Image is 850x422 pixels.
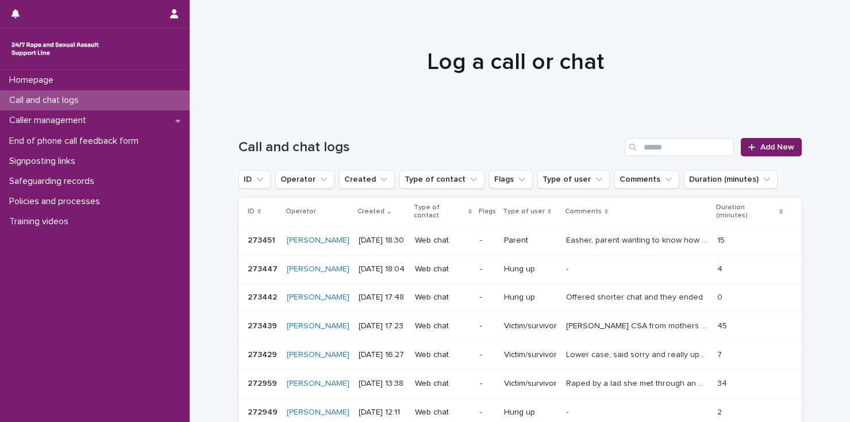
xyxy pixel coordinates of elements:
[359,321,406,331] p: [DATE] 17:23
[5,95,88,106] p: Call and chat logs
[565,205,602,218] p: Comments
[248,377,279,389] p: 272959
[741,138,801,156] a: Add New
[415,293,471,302] p: Web chat
[5,136,148,147] p: End of phone call feedback form
[287,264,349,274] a: [PERSON_NAME]
[5,156,84,167] p: Signposting links
[717,290,725,302] p: 0
[566,290,705,302] p: Offered shorter chat and they ended
[415,236,471,245] p: Web chat
[414,201,466,222] p: Type of contact
[287,236,349,245] a: [PERSON_NAME]
[357,205,384,218] p: Created
[504,321,557,331] p: Victim/survivor
[287,293,349,302] a: [PERSON_NAME]
[504,293,557,302] p: Hung up
[239,255,802,283] tr: 273447273447 [PERSON_NAME] [DATE] 18:04Web chat-Hung up-- 44
[359,293,406,302] p: [DATE] 17:48
[566,405,571,417] p: -
[684,170,778,189] button: Duration (minutes)
[9,37,101,60] img: rhQMoQhaT3yELyF149Cw
[480,293,495,302] p: -
[717,377,729,389] p: 34
[504,264,557,274] p: Hung up
[5,216,78,227] p: Training videos
[399,170,484,189] button: Type of contact
[339,170,395,189] button: Created
[359,236,406,245] p: [DATE] 18:30
[480,236,495,245] p: -
[239,312,802,341] tr: 273439273439 [PERSON_NAME] [DATE] 17:23Web chat-Victim/survivor[PERSON_NAME] CSA from mothers par...
[504,408,557,417] p: Hung up
[625,138,734,156] input: Search
[503,205,545,218] p: Type of user
[717,319,729,331] p: 45
[415,321,471,331] p: Web chat
[248,233,278,245] p: 273451
[248,348,279,360] p: 273429
[5,115,95,126] p: Caller management
[286,205,316,218] p: Operator
[5,176,103,187] p: Safeguarding records
[489,170,533,189] button: Flags
[566,377,710,389] p: Raped by a lad she met through an app.....looking for mates as she had recently broken up from to...
[287,408,349,417] a: [PERSON_NAME]
[716,201,776,222] p: Duration (minutes)
[504,236,557,245] p: Parent
[480,408,495,417] p: -
[717,348,724,360] p: 7
[717,405,724,417] p: 2
[359,408,406,417] p: [DATE] 12:11
[239,226,802,255] tr: 273451273451 [PERSON_NAME] [DATE] 18:30Web chat-ParentEasher, parent wanting to know how to suppo...
[248,405,280,417] p: 272949
[239,170,271,189] button: ID
[537,170,610,189] button: Type of user
[760,143,794,151] span: Add New
[275,170,334,189] button: Operator
[359,350,406,360] p: [DATE] 16:27
[415,379,471,389] p: Web chat
[415,264,471,274] p: Web chat
[566,348,710,360] p: Lower case, said sorry and really upset and can't stop crying.... kids testing her nerves....gave...
[239,283,802,312] tr: 273442273442 [PERSON_NAME] [DATE] 17:48Web chat-Hung upOffered shorter chat and they endedOffered...
[287,350,349,360] a: [PERSON_NAME]
[480,350,495,360] p: -
[717,262,725,274] p: 4
[287,321,349,331] a: [PERSON_NAME]
[287,379,349,389] a: [PERSON_NAME]
[480,379,495,389] p: -
[415,350,471,360] p: Web chat
[415,408,471,417] p: Web chat
[359,264,406,274] p: [DATE] 18:04
[239,369,802,398] tr: 272959272959 [PERSON_NAME] [DATE] 13:38Web chat-Victim/survivorRaped by a lad she met through an ...
[234,48,797,76] h1: Log a call or chat
[359,379,406,389] p: [DATE] 13:38
[480,321,495,331] p: -
[239,139,621,156] h1: Call and chat logs
[248,205,255,218] p: ID
[239,340,802,369] tr: 273429273429 [PERSON_NAME] [DATE] 16:27Web chat-Victim/survivorLower case, said sorry and really ...
[479,205,496,218] p: Flags
[717,233,727,245] p: 15
[248,319,279,331] p: 273439
[248,290,279,302] p: 273442
[566,262,571,274] p: -
[5,196,109,207] p: Policies and processes
[566,319,710,331] p: Amy CSA from mothers partner when she was 7 years old. Has not spoken to mum for 8 months or fami...
[248,262,280,274] p: 273447
[614,170,679,189] button: Comments
[504,379,557,389] p: Victim/survivor
[504,350,557,360] p: Victim/survivor
[566,233,710,245] p: Easher, parent wanting to know how to support 18 year old son who has just disclosed he was sexua...
[5,75,63,86] p: Homepage
[480,264,495,274] p: -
